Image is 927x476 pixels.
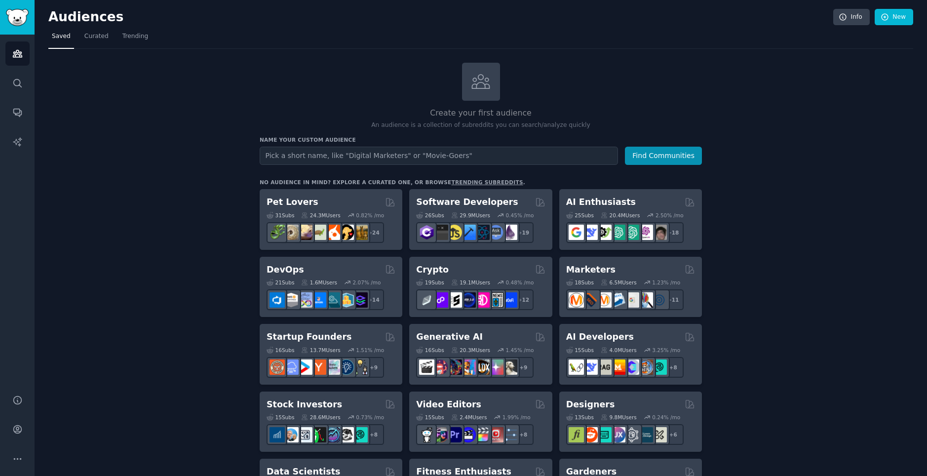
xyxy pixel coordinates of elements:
[325,225,340,240] img: cockatiel
[311,225,326,240] img: turtle
[506,347,534,354] div: 1.45 % /mo
[267,264,304,276] h2: DevOps
[652,359,667,375] img: AIDevelopersSociety
[433,292,448,308] img: 0xPolygon
[416,212,444,219] div: 26 Sub s
[610,292,625,308] img: Emailmarketing
[638,225,653,240] img: OpenAIDev
[582,427,598,442] img: logodesign
[356,212,384,219] div: 0.82 % /mo
[582,292,598,308] img: bigseo
[461,359,476,375] img: sdforall
[283,427,299,442] img: ValueInvesting
[566,264,616,276] h2: Marketers
[416,196,518,208] h2: Software Developers
[301,279,337,286] div: 1.6M Users
[566,212,594,219] div: 25 Sub s
[663,222,684,243] div: + 18
[601,279,637,286] div: 6.5M Users
[416,331,483,343] h2: Generative AI
[52,32,71,41] span: Saved
[352,359,368,375] img: growmybusiness
[461,225,476,240] img: iOSProgramming
[601,414,637,421] div: 9.8M Users
[267,414,294,421] div: 15 Sub s
[297,427,312,442] img: Forex
[416,398,481,411] h2: Video Editors
[461,292,476,308] img: web3
[433,359,448,375] img: dalle2
[488,427,503,442] img: Youtubevideo
[447,225,462,240] img: learnjavascript
[502,414,531,421] div: 1.99 % /mo
[566,398,615,411] h2: Designers
[488,225,503,240] img: AskComputerScience
[474,359,490,375] img: FluxAI
[352,427,368,442] img: technicalanalysis
[474,225,490,240] img: reactnative
[48,29,74,49] a: Saved
[419,427,434,442] img: gopro
[325,427,340,442] img: StocksAndTrading
[363,289,384,310] div: + 14
[301,347,340,354] div: 13.7M Users
[433,225,448,240] img: software
[416,347,444,354] div: 16 Sub s
[506,279,534,286] div: 0.48 % /mo
[339,225,354,240] img: PetAdvice
[663,289,684,310] div: + 11
[652,347,680,354] div: 3.25 % /mo
[419,292,434,308] img: ethfinance
[297,292,312,308] img: Docker_DevOps
[582,225,598,240] img: DeepSeek
[119,29,152,49] a: Trending
[488,359,503,375] img: starryai
[625,147,702,165] button: Find Communities
[267,398,342,411] h2: Stock Investors
[610,359,625,375] img: MistralAI
[638,359,653,375] img: llmops
[447,292,462,308] img: ethstaker
[416,264,449,276] h2: Crypto
[433,427,448,442] img: editors
[416,279,444,286] div: 19 Sub s
[363,222,384,243] div: + 24
[652,279,680,286] div: 1.23 % /mo
[339,359,354,375] img: Entrepreneurship
[624,225,639,240] img: chatgpt_prompts_
[506,212,534,219] div: 0.45 % /mo
[356,347,384,354] div: 1.51 % /mo
[566,414,594,421] div: 13 Sub s
[447,427,462,442] img: premiere
[301,212,340,219] div: 24.3M Users
[513,357,534,378] div: + 9
[419,225,434,240] img: csharp
[260,179,525,186] div: No audience in mind? Explore a curated one, or browse .
[356,414,384,421] div: 0.73 % /mo
[260,121,702,130] p: An audience is a collection of subreddits you can search/analyze quickly
[624,292,639,308] img: googleads
[569,225,584,240] img: GoogleGeminiAI
[663,357,684,378] div: + 8
[596,225,612,240] img: AItoolsCatalog
[6,9,29,26] img: GummySearch logo
[339,292,354,308] img: aws_cdk
[260,107,702,119] h2: Create your first audience
[596,427,612,442] img: UI_Design
[502,427,517,442] img: postproduction
[283,225,299,240] img: ballpython
[624,359,639,375] img: OpenSourceAI
[652,414,680,421] div: 0.24 % /mo
[624,427,639,442] img: userexperience
[267,279,294,286] div: 21 Sub s
[81,29,112,49] a: Curated
[569,292,584,308] img: content_marketing
[267,347,294,354] div: 16 Sub s
[502,225,517,240] img: elixir
[353,279,381,286] div: 2.07 % /mo
[352,292,368,308] img: PlatformEngineers
[566,196,636,208] h2: AI Enthusiasts
[601,212,640,219] div: 20.4M Users
[283,292,299,308] img: AWS_Certified_Experts
[270,359,285,375] img: EntrepreneurRideAlong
